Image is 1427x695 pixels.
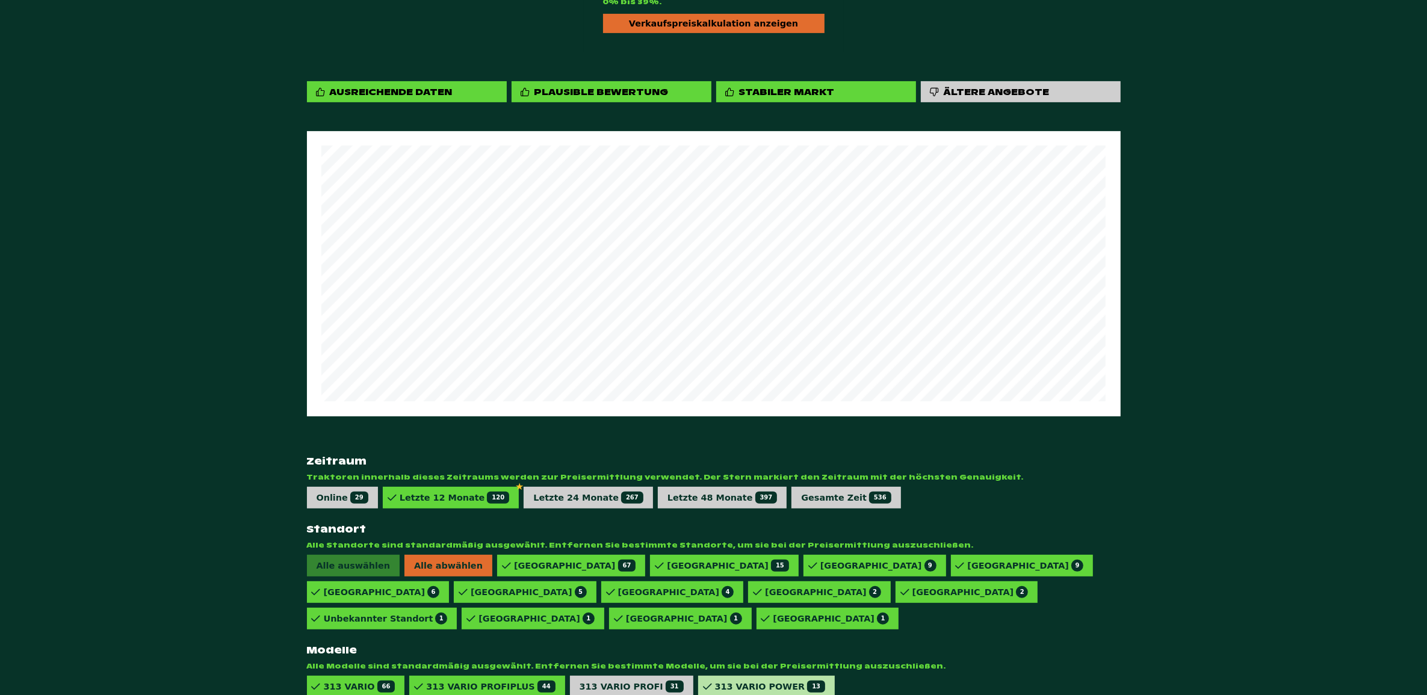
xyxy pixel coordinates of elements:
span: 66 [377,681,395,693]
span: 67 [618,560,636,572]
div: [GEOGRAPHIC_DATA] [667,560,788,572]
span: 267 [621,492,643,504]
div: Letzte 24 Monate [533,492,643,504]
div: Ältere Angebote [921,81,1121,102]
div: 313 VARIO [324,681,395,693]
div: Ältere Angebote [944,86,1050,97]
div: Stabiler Markt [739,86,835,97]
div: Gesamte Zeit [801,492,891,504]
span: 9 [1071,560,1083,572]
span: Alle Modelle sind standardmäßig ausgewählt. Entfernen Sie bestimmte Modelle, um sie bei der Preis... [307,661,1121,671]
div: Plausible Bewertung [534,86,669,97]
div: 313 VARIO PROFIPLUS [426,681,555,693]
span: 2 [869,586,881,598]
span: 120 [487,492,509,504]
div: [GEOGRAPHIC_DATA] [471,586,587,598]
strong: Modelle [307,644,1121,656]
span: 5 [575,586,587,598]
span: 15 [771,560,789,572]
div: [GEOGRAPHIC_DATA] [626,613,742,625]
div: [GEOGRAPHIC_DATA] [773,613,890,625]
div: [GEOGRAPHIC_DATA] [912,586,1029,598]
span: 4 [722,586,734,598]
span: Alle auswählen [307,555,400,576]
span: Alle abwählen [404,555,492,576]
div: Stabiler Markt [716,81,916,102]
div: [GEOGRAPHIC_DATA] [820,560,936,572]
span: 6 [427,586,439,598]
span: Traktoren innerhalb dieses Zeitraums werden zur Preisermittlung verwendet. Der Stern markiert den... [307,472,1121,482]
span: 31 [666,681,684,693]
div: [GEOGRAPHIC_DATA] [514,560,636,572]
span: 536 [869,492,891,504]
span: 1 [583,613,595,625]
span: 13 [807,681,825,693]
span: 1 [877,613,889,625]
div: 313 VARIO POWER [715,681,826,693]
div: Letzte 48 Monate [667,492,778,504]
div: [GEOGRAPHIC_DATA] [968,560,1084,572]
span: 2 [1016,586,1028,598]
span: 44 [537,681,556,693]
span: 1 [435,613,447,625]
div: [GEOGRAPHIC_DATA] [765,586,881,598]
span: Alle Standorte sind standardmäßig ausgewählt. Entfernen Sie bestimmte Standorte, um sie bei der P... [307,540,1121,550]
strong: Standort [307,523,1121,536]
div: 313 VARIO PROFI [580,681,684,693]
span: 1 [730,613,742,625]
div: Letzte 12 Monate [400,492,510,504]
span: 397 [755,492,778,504]
div: Verkaufspreiskalkulation anzeigen [603,14,825,33]
div: Ausreichende Daten [330,86,453,97]
span: 9 [924,560,936,572]
strong: Zeitraum [307,455,1121,468]
div: Unbekannter Standort [324,613,448,625]
div: [GEOGRAPHIC_DATA] [478,613,595,625]
div: [GEOGRAPHIC_DATA] [618,586,734,598]
div: Online [317,492,368,504]
div: [GEOGRAPHIC_DATA] [324,586,440,598]
div: Ausreichende Daten [307,81,507,102]
div: Plausible Bewertung [512,81,711,102]
span: 29 [350,492,368,504]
